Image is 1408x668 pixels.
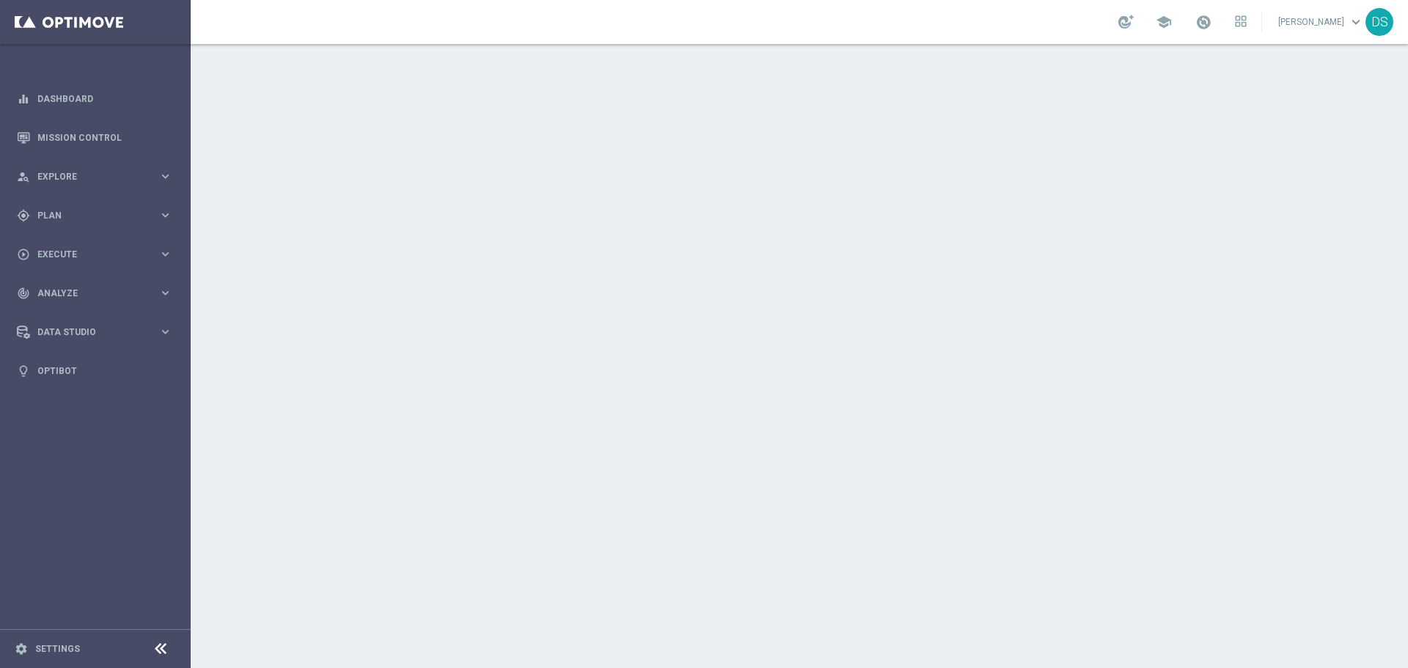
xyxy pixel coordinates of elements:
i: gps_fixed [17,209,30,222]
a: [PERSON_NAME]keyboard_arrow_down [1277,11,1365,33]
span: Analyze [37,289,158,298]
i: equalizer [17,92,30,106]
div: Data Studio [17,326,158,339]
div: Analyze [17,287,158,300]
button: lightbulb Optibot [16,365,173,377]
i: settings [15,642,28,656]
span: school [1156,14,1172,30]
span: keyboard_arrow_down [1348,14,1364,30]
div: Explore [17,170,158,183]
div: DS [1365,8,1393,36]
button: Data Studio keyboard_arrow_right [16,326,173,338]
i: keyboard_arrow_right [158,208,172,222]
i: keyboard_arrow_right [158,325,172,339]
span: Plan [37,211,158,220]
a: Dashboard [37,79,172,118]
div: Dashboard [17,79,172,118]
span: Explore [37,172,158,181]
i: keyboard_arrow_right [158,286,172,300]
i: play_circle_outline [17,248,30,261]
div: Execute [17,248,158,261]
button: person_search Explore keyboard_arrow_right [16,171,173,183]
i: person_search [17,170,30,183]
a: Mission Control [37,118,172,157]
i: track_changes [17,287,30,300]
i: lightbulb [17,364,30,378]
i: keyboard_arrow_right [158,169,172,183]
button: Mission Control [16,132,173,144]
button: equalizer Dashboard [16,93,173,105]
div: Plan [17,209,158,222]
div: Optibot [17,351,172,390]
button: track_changes Analyze keyboard_arrow_right [16,287,173,299]
div: Mission Control [17,118,172,157]
i: keyboard_arrow_right [158,247,172,261]
button: gps_fixed Plan keyboard_arrow_right [16,210,173,221]
a: Settings [35,645,80,653]
a: Optibot [37,351,172,390]
span: Data Studio [37,328,158,337]
button: play_circle_outline Execute keyboard_arrow_right [16,249,173,260]
span: Execute [37,250,158,259]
